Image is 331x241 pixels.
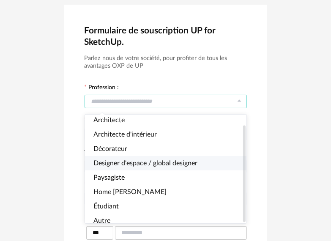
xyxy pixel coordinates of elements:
[93,117,125,123] span: Architecte
[93,189,167,195] span: Home [PERSON_NAME]
[93,160,197,167] span: Designer d'espace / global designer
[85,85,119,92] label: Profession :
[93,174,125,181] span: Paysagiste
[93,145,127,152] span: Décorateur
[93,203,119,210] span: Étudiant
[93,217,110,224] span: Autre
[85,25,247,48] h2: Formulaire de souscription UP for SketchUp.
[85,55,247,70] h3: Parlez nous de votre société, pour profiter de tous les avantages OXP de UP
[93,131,157,138] span: Architecte d'intérieur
